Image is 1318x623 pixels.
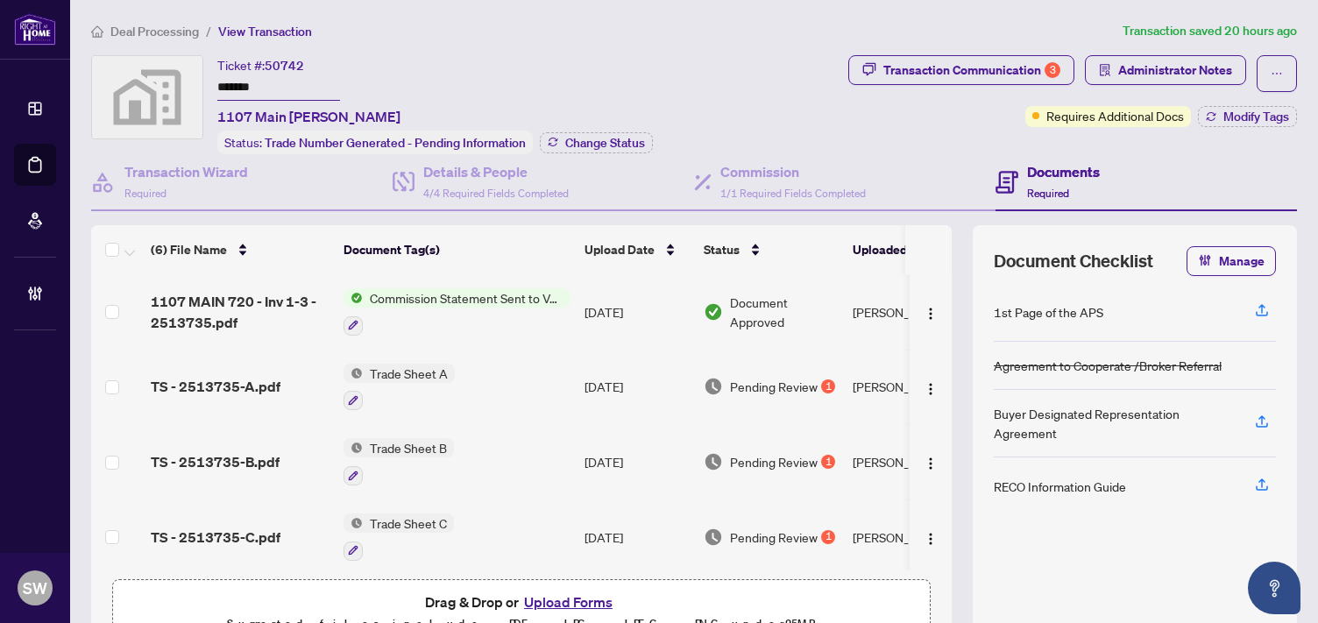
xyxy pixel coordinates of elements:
[344,364,455,411] button: Status IconTrade Sheet A
[423,161,569,182] h4: Details & People
[217,106,400,127] span: 1107 Main [PERSON_NAME]
[1027,161,1100,182] h4: Documents
[704,452,723,471] img: Document Status
[994,477,1126,496] div: RECO Information Guide
[720,187,866,200] span: 1/1 Required Fields Completed
[1085,55,1246,85] button: Administrator Notes
[265,135,526,151] span: Trade Number Generated - Pending Information
[23,576,47,600] span: SW
[1099,64,1111,76] span: solution
[846,225,977,274] th: Uploaded By
[337,225,578,274] th: Document Tag(s)
[704,527,723,547] img: Document Status
[994,302,1103,322] div: 1st Page of the APS
[730,377,818,396] span: Pending Review
[1223,110,1289,123] span: Modify Tags
[14,13,56,46] img: logo
[730,293,839,331] span: Document Approved
[578,499,697,575] td: [DATE]
[994,356,1222,375] div: Agreement to Cooperate /Broker Referral
[144,225,337,274] th: (6) File Name
[91,25,103,38] span: home
[924,457,938,471] img: Logo
[917,448,945,476] button: Logo
[578,274,697,350] td: [DATE]
[363,364,455,383] span: Trade Sheet A
[206,21,211,41] li: /
[151,451,280,472] span: TS - 2513735-B.pdf
[218,24,312,39] span: View Transaction
[519,591,618,613] button: Upload Forms
[540,132,653,153] button: Change Status
[363,288,570,308] span: Commission Statement Sent to Vendor
[994,404,1234,442] div: Buyer Designated Representation Agreement
[151,291,329,333] span: 1107 MAIN 720 - Inv 1-3 - 2513735.pdf
[697,225,846,274] th: Status
[1046,106,1184,125] span: Requires Additional Docs
[1027,187,1069,200] span: Required
[1198,106,1297,127] button: Modify Tags
[924,532,938,546] img: Logo
[821,379,835,393] div: 1
[363,438,454,457] span: Trade Sheet B
[924,382,938,396] img: Logo
[924,307,938,321] img: Logo
[151,527,280,548] span: TS - 2513735-C.pdf
[917,298,945,326] button: Logo
[1248,562,1300,614] button: Open asap
[344,288,570,336] button: Status IconCommission Statement Sent to Vendor
[1219,247,1265,275] span: Manage
[1187,246,1276,276] button: Manage
[730,452,818,471] span: Pending Review
[151,240,227,259] span: (6) File Name
[363,513,454,533] span: Trade Sheet C
[585,240,655,259] span: Upload Date
[704,240,740,259] span: Status
[578,350,697,425] td: [DATE]
[720,161,866,182] h4: Commission
[344,513,454,561] button: Status IconTrade Sheet C
[344,364,363,383] img: Status Icon
[730,527,818,547] span: Pending Review
[344,288,363,308] img: Status Icon
[1118,56,1232,84] span: Administrator Notes
[110,24,199,39] span: Deal Processing
[578,424,697,499] td: [DATE]
[917,523,945,551] button: Logo
[821,530,835,544] div: 1
[846,350,977,425] td: [PERSON_NAME]
[265,58,304,74] span: 50742
[124,161,248,182] h4: Transaction Wizard
[92,56,202,138] img: svg%3e
[883,56,1060,84] div: Transaction Communication
[217,55,304,75] div: Ticket #:
[846,499,977,575] td: [PERSON_NAME]
[565,137,645,149] span: Change Status
[151,376,280,397] span: TS - 2513735-A.pdf
[425,591,618,613] span: Drag & Drop or
[704,377,723,396] img: Document Status
[217,131,533,154] div: Status:
[704,302,723,322] img: Document Status
[124,187,167,200] span: Required
[848,55,1074,85] button: Transaction Communication3
[1045,62,1060,78] div: 3
[846,424,977,499] td: [PERSON_NAME]
[821,455,835,469] div: 1
[344,438,363,457] img: Status Icon
[917,372,945,400] button: Logo
[423,187,569,200] span: 4/4 Required Fields Completed
[1271,67,1283,80] span: ellipsis
[344,513,363,533] img: Status Icon
[578,225,697,274] th: Upload Date
[1123,21,1297,41] article: Transaction saved 20 hours ago
[344,438,454,485] button: Status IconTrade Sheet B
[846,274,977,350] td: [PERSON_NAME]
[994,249,1153,273] span: Document Checklist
